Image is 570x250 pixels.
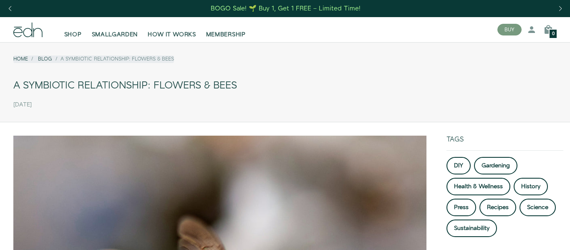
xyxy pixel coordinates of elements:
a: SMALLGARDEN [87,20,143,39]
a: DIY [446,157,471,174]
span: SHOP [64,30,82,39]
button: BUY [497,24,522,35]
a: Recipes [479,199,516,216]
div: A Symbiotic Relationship: Flowers & Bees [13,76,557,95]
iframe: Opens a widget where you can find more information [508,225,562,246]
a: Gardening [474,157,517,174]
time: [DATE] [13,101,32,109]
span: SMALLGARDEN [92,30,138,39]
a: HOW IT WORKS [143,20,201,39]
div: Tags [446,136,563,150]
a: MEMBERSHIP [201,20,251,39]
a: Press [446,199,476,216]
li: A Symbiotic Relationship: Flowers & Bees [52,56,174,63]
div: BOGO Sale! 🌱 Buy 1, Get 1 FREE – Limited Time! [211,4,361,13]
a: SHOP [59,20,87,39]
a: Science [520,199,556,216]
a: Blog [38,56,52,63]
a: Health & Wellness [446,178,510,195]
a: BOGO Sale! 🌱 Buy 1, Get 1 FREE – Limited Time! [210,2,362,15]
a: History [514,178,548,195]
a: Home [13,56,28,63]
span: MEMBERSHIP [206,30,246,39]
span: 0 [552,32,555,36]
a: Sustainability [446,220,497,237]
span: HOW IT WORKS [148,30,196,39]
nav: breadcrumbs [13,56,174,63]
